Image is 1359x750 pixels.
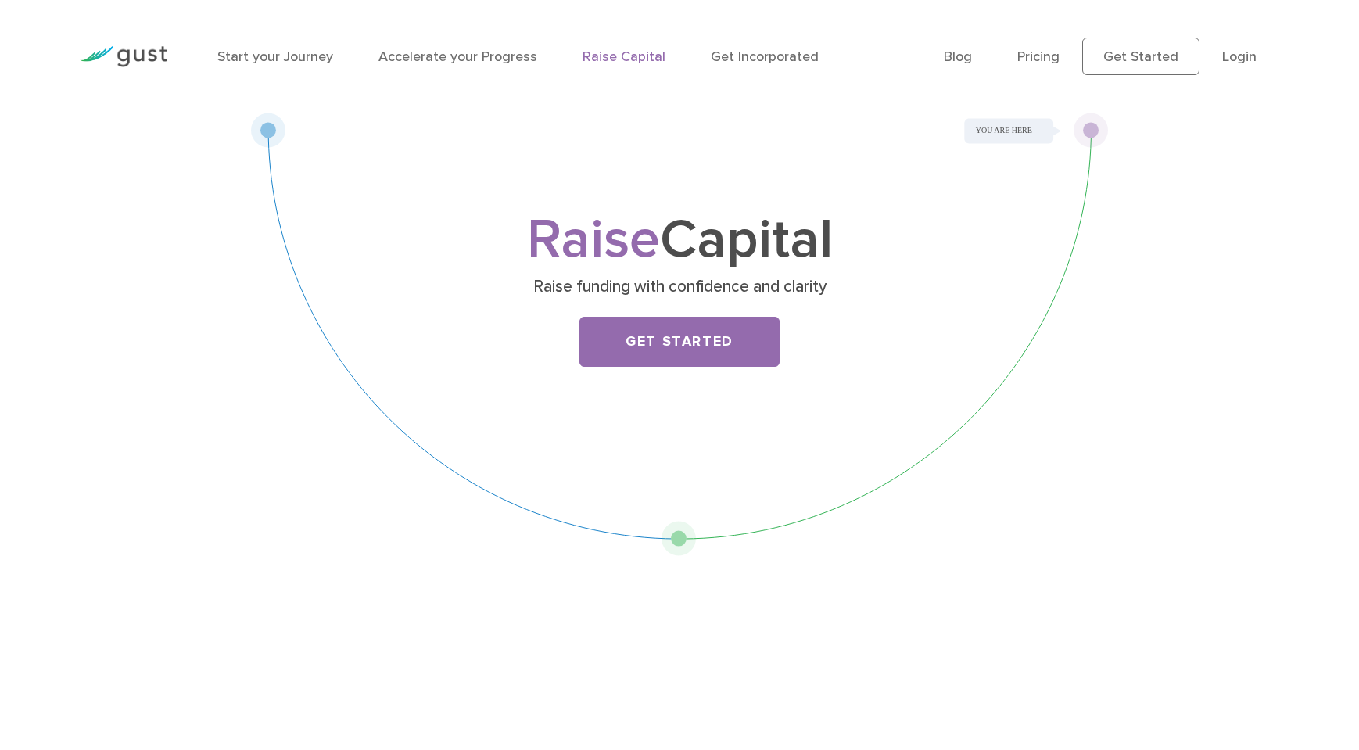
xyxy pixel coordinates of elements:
[1222,48,1257,65] a: Login
[371,215,988,265] h1: Capital
[711,48,819,65] a: Get Incorporated
[527,206,660,272] span: Raise
[378,48,537,65] a: Accelerate your Progress
[217,48,333,65] a: Start your Journey
[377,276,983,298] p: Raise funding with confidence and clarity
[80,46,167,67] img: Gust Logo
[1017,48,1060,65] a: Pricing
[944,48,972,65] a: Blog
[583,48,665,65] a: Raise Capital
[579,317,780,367] a: Get Started
[1082,38,1199,75] a: Get Started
